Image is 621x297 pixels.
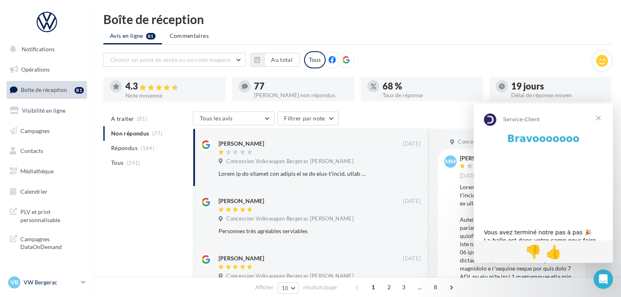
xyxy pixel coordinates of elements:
[413,281,426,294] span: ...
[20,168,54,175] span: Médiathèque
[24,278,78,286] p: VW Bergerac
[458,138,585,146] span: Concession Volkswagen Bergerac [PERSON_NAME]
[460,155,505,161] div: [PERSON_NAME]
[5,203,89,227] a: PLV et print personnalisable
[219,254,264,262] div: [PERSON_NAME]
[22,107,66,114] span: Visibilité en ligne
[445,157,456,166] span: mm
[200,115,233,122] span: Tous les avis
[403,255,421,262] span: [DATE]
[20,234,84,251] span: Campagnes DataOnDemand
[20,127,50,134] span: Campagnes
[460,173,478,180] span: [DATE]
[5,183,89,200] a: Calendrier
[137,116,147,122] span: (81)
[110,56,231,63] span: Choisir un point de vente ou un code magasin
[219,170,368,178] div: Lorem ip do sitamet con adipis el se do eius-t’incid, utlab et’dolor m’ali eni admini ve qu’no ex...
[474,103,613,263] iframe: Intercom live chat message
[111,144,138,152] span: Répondus
[7,275,87,290] a: VB VW Bergerac
[170,32,209,40] span: Commentaires
[219,140,264,148] div: [PERSON_NAME]
[103,53,246,67] button: Choisir un point de vente ou un code magasin
[22,46,55,52] span: Notifications
[5,61,89,78] a: Opérations
[193,111,274,125] button: Tous les avis
[20,147,43,154] span: Contacts
[511,82,605,91] div: 19 jours
[511,92,605,98] div: Délai de réponse moyen
[21,66,50,73] span: Opérations
[403,198,421,205] span: [DATE]
[304,51,326,68] div: Tous
[219,227,368,235] div: Personnes très agréables serviables
[125,93,219,98] div: Note moyenne
[383,281,396,294] span: 2
[254,92,348,98] div: [PERSON_NAME] non répondus
[282,285,289,291] span: 10
[250,53,300,67] button: Au total
[383,92,476,98] div: Taux de réponse
[103,13,611,25] div: Boîte de réception
[226,215,353,223] span: Concession Volkswagen Bergerac [PERSON_NAME]
[219,197,264,205] div: [PERSON_NAME]
[367,281,380,294] span: 1
[303,284,337,291] span: résultats/page
[383,82,476,91] div: 68 %
[11,278,18,286] span: VB
[254,82,348,91] div: 77
[5,230,89,254] a: Campagnes DataOnDemand
[20,188,48,195] span: Calendrier
[226,158,353,165] span: Concession Volkswagen Bergerac [PERSON_NAME]
[20,206,84,224] span: PLV et print personnalisable
[127,159,140,166] span: (241)
[226,273,353,280] span: Concession Volkswagen Bergerac [PERSON_NAME]
[111,159,123,167] span: Tous
[255,284,273,291] span: Afficher
[5,81,89,98] a: Boîte de réception81
[5,41,85,58] button: Notifications
[5,142,89,159] a: Contacts
[593,269,613,289] iframe: Intercom live chat
[140,145,154,151] span: (164)
[264,53,300,67] button: Au total
[5,102,89,119] a: Visibilité en ligne
[125,82,219,91] div: 4.3
[278,282,299,294] button: 10
[5,122,89,140] a: Campagnes
[5,163,89,180] a: Médiathèque
[277,111,339,125] button: Filtrer par note
[74,87,84,94] div: 81
[429,281,442,294] span: 8
[111,115,134,123] span: A traiter
[403,140,421,148] span: [DATE]
[21,86,67,93] span: Boîte de réception
[397,281,410,294] span: 3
